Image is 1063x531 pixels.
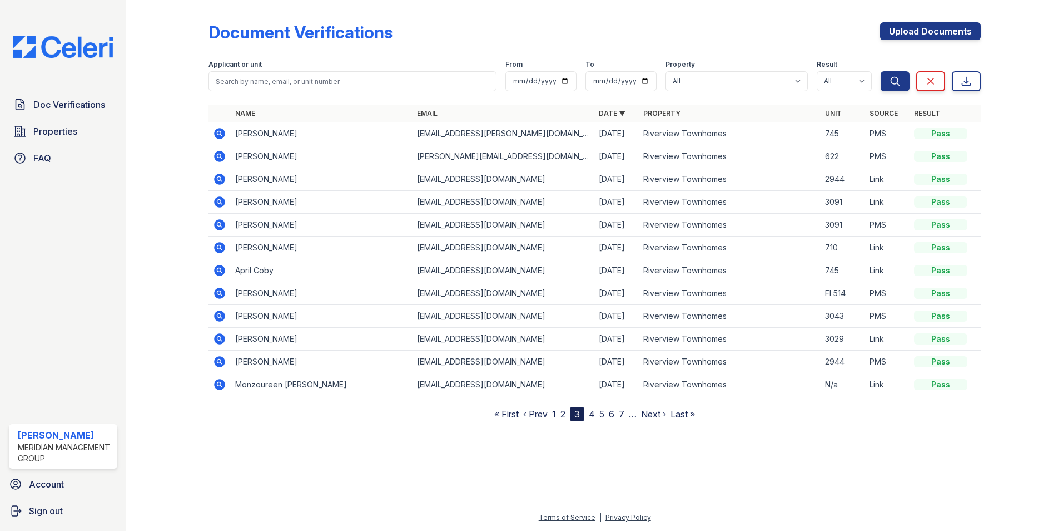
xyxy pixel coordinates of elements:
[231,214,413,237] td: [PERSON_NAME]
[821,168,865,191] td: 2944
[821,259,865,282] td: 745
[594,237,639,259] td: [DATE]
[33,98,105,111] span: Doc Verifications
[413,122,594,145] td: [EMAIL_ADDRESS][PERSON_NAME][DOMAIN_NAME]
[33,151,51,165] span: FAQ
[639,305,821,328] td: Riverview Townhomes
[599,109,625,117] a: Date ▼
[914,311,967,322] div: Pass
[417,109,438,117] a: Email
[865,122,910,145] td: PMS
[821,305,865,328] td: 3043
[665,60,695,69] label: Property
[605,513,651,522] a: Privacy Policy
[639,259,821,282] td: Riverview Townhomes
[594,351,639,373] td: [DATE]
[208,60,262,69] label: Applicant or unit
[865,145,910,168] td: PMS
[643,109,680,117] a: Property
[821,373,865,396] td: N/a
[865,328,910,351] td: Link
[619,409,624,420] a: 7
[570,407,584,421] div: 3
[639,122,821,145] td: Riverview Townhomes
[914,356,967,367] div: Pass
[231,145,413,168] td: [PERSON_NAME]
[914,265,967,276] div: Pass
[9,94,117,116] a: Doc Verifications
[231,373,413,396] td: Monzoureen [PERSON_NAME]
[865,237,910,259] td: Link
[413,191,594,214] td: [EMAIL_ADDRESS][DOMAIN_NAME]
[914,379,967,390] div: Pass
[594,373,639,396] td: [DATE]
[231,237,413,259] td: [PERSON_NAME]
[594,191,639,214] td: [DATE]
[914,333,967,345] div: Pass
[639,168,821,191] td: Riverview Townhomes
[594,145,639,168] td: [DATE]
[4,36,122,58] img: CE_Logo_Blue-a8612792a0a2168367f1c8372b55b34899dd931a85d93a1a3d3e32e68fde9ad4.png
[413,305,594,328] td: [EMAIL_ADDRESS][DOMAIN_NAME]
[821,351,865,373] td: 2944
[560,409,565,420] a: 2
[413,168,594,191] td: [EMAIL_ADDRESS][DOMAIN_NAME]
[29,504,63,518] span: Sign out
[539,513,595,522] a: Terms of Service
[639,214,821,237] td: Riverview Townhomes
[821,282,865,305] td: Fl 514
[208,22,393,42] div: Document Verifications
[594,122,639,145] td: [DATE]
[413,145,594,168] td: [PERSON_NAME][EMAIL_ADDRESS][DOMAIN_NAME]
[865,351,910,373] td: PMS
[589,409,595,420] a: 4
[413,351,594,373] td: [EMAIL_ADDRESS][DOMAIN_NAME]
[552,409,556,420] a: 1
[29,478,64,491] span: Account
[865,168,910,191] td: Link
[821,328,865,351] td: 3029
[413,328,594,351] td: [EMAIL_ADDRESS][DOMAIN_NAME]
[914,174,967,185] div: Pass
[4,500,122,522] a: Sign out
[914,128,967,139] div: Pass
[413,259,594,282] td: [EMAIL_ADDRESS][DOMAIN_NAME]
[865,373,910,396] td: Link
[870,109,898,117] a: Source
[639,373,821,396] td: Riverview Townhomes
[594,168,639,191] td: [DATE]
[594,305,639,328] td: [DATE]
[629,407,637,421] span: …
[18,442,113,464] div: Meridian Management Group
[231,351,413,373] td: [PERSON_NAME]
[639,282,821,305] td: Riverview Townhomes
[18,429,113,442] div: [PERSON_NAME]
[413,214,594,237] td: [EMAIL_ADDRESS][DOMAIN_NAME]
[599,409,604,420] a: 5
[599,513,602,522] div: |
[594,259,639,282] td: [DATE]
[505,60,523,69] label: From
[413,237,594,259] td: [EMAIL_ADDRESS][DOMAIN_NAME]
[235,109,255,117] a: Name
[9,147,117,169] a: FAQ
[641,409,666,420] a: Next ›
[231,328,413,351] td: [PERSON_NAME]
[914,242,967,253] div: Pass
[639,237,821,259] td: Riverview Townhomes
[825,109,842,117] a: Unit
[208,71,496,91] input: Search by name, email, or unit number
[609,409,614,420] a: 6
[523,409,548,420] a: ‹ Prev
[231,282,413,305] td: [PERSON_NAME]
[880,22,981,40] a: Upload Documents
[9,120,117,142] a: Properties
[914,219,967,230] div: Pass
[639,191,821,214] td: Riverview Townhomes
[413,373,594,396] td: [EMAIL_ADDRESS][DOMAIN_NAME]
[413,282,594,305] td: [EMAIL_ADDRESS][DOMAIN_NAME]
[821,237,865,259] td: 710
[4,473,122,495] a: Account
[865,214,910,237] td: PMS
